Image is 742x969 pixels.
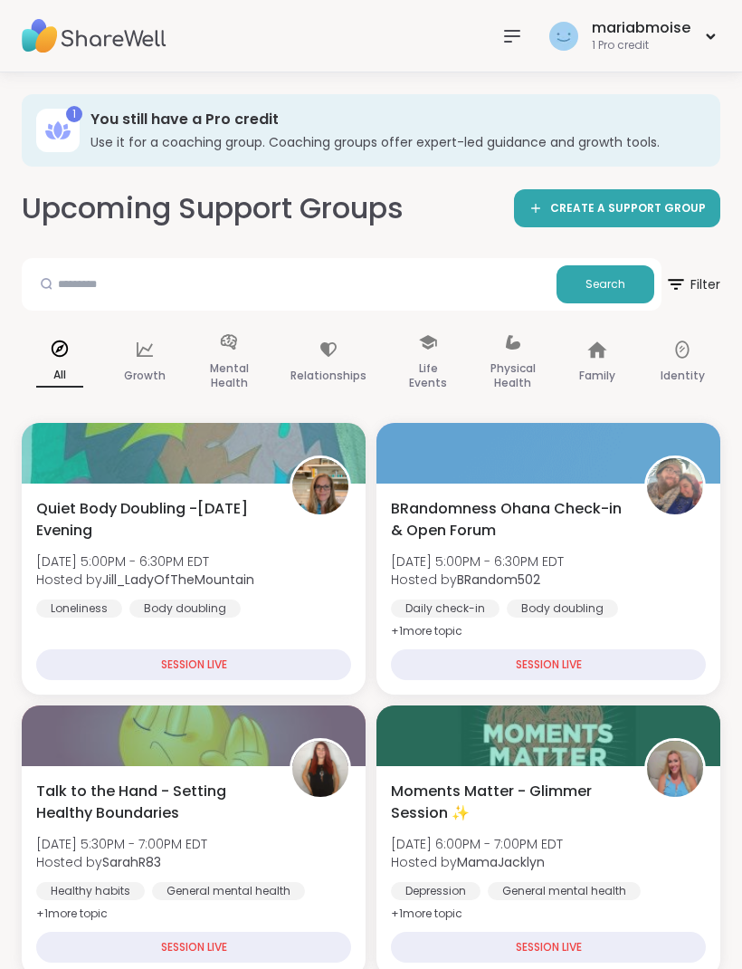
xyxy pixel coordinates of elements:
b: Jill_LadyOfTheMountain [102,571,254,589]
span: Hosted by [36,853,207,871]
img: SarahR83 [292,741,348,797]
span: [DATE] 5:30PM - 7:00PM EDT [36,835,207,853]
span: Hosted by [391,571,564,589]
span: Quiet Body Doubling -[DATE] Evening [36,498,270,542]
b: BRandom502 [457,571,540,589]
p: Growth [124,365,166,387]
div: SESSION LIVE [36,649,351,680]
img: BRandom502 [647,458,703,514]
b: SarahR83 [102,853,161,871]
span: Moments Matter - Glimmer Session ✨ [391,781,624,824]
div: Body doubling [507,600,618,618]
div: General mental health [152,882,305,900]
p: Relationships [290,365,366,387]
button: Filter [665,258,720,311]
span: BRandomness Ohana Check-in & Open Forum [391,498,624,542]
span: CREATE A SUPPORT GROUP [550,201,706,216]
p: Mental Health [205,358,252,394]
span: [DATE] 5:00PM - 6:30PM EDT [36,552,254,571]
div: Depression [391,882,480,900]
span: [DATE] 6:00PM - 7:00PM EDT [391,835,563,853]
h3: You still have a Pro credit [90,110,695,130]
div: mariabmoise [592,18,690,38]
p: Family [579,365,615,387]
span: Search [585,276,625,293]
div: General mental health [488,882,641,900]
a: CREATE A SUPPORT GROUP [514,189,720,227]
b: MamaJacklyn [457,853,545,871]
div: Body doubling [129,600,241,618]
div: SESSION LIVE [391,932,706,963]
p: Physical Health [490,358,537,394]
p: All [36,364,83,388]
img: Jill_LadyOfTheMountain [292,458,348,514]
img: MamaJacklyn [647,741,703,797]
div: 1 [66,106,82,122]
span: Filter [665,263,720,306]
img: ShareWell Nav Logo [22,5,166,68]
span: Talk to the Hand - Setting Healthy Boundaries [36,781,270,824]
span: Hosted by [36,571,254,589]
div: SESSION LIVE [391,649,706,680]
h2: Upcoming Support Groups [22,188,404,229]
h3: Use it for a coaching group. Coaching groups offer expert-led guidance and growth tools. [90,133,695,151]
span: [DATE] 5:00PM - 6:30PM EDT [391,552,564,571]
button: Search [556,265,654,303]
div: Loneliness [36,600,122,618]
div: Daily check-in [391,600,499,618]
p: Life Events [404,358,452,394]
span: Hosted by [391,853,563,871]
p: Identity [661,365,705,387]
div: Healthy habits [36,882,145,900]
img: mariabmoise [549,22,578,51]
div: SESSION LIVE [36,932,351,963]
div: 1 Pro credit [592,38,690,53]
